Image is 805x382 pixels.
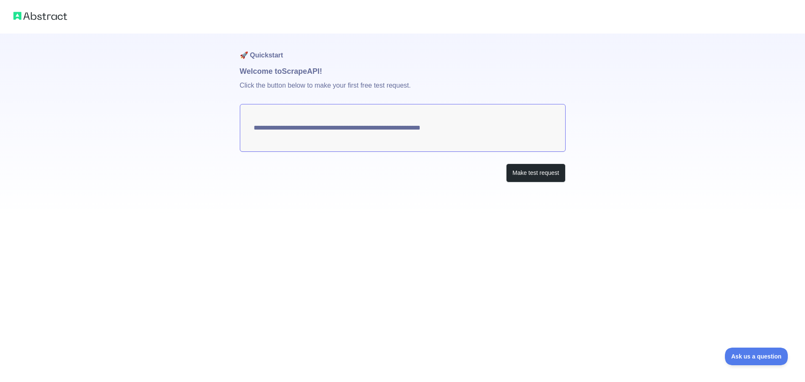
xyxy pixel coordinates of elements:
p: Click the button below to make your first free test request. [240,77,566,104]
iframe: Toggle Customer Support [725,348,788,365]
h1: Welcome to Scrape API! [240,65,566,77]
button: Make test request [506,164,565,182]
h1: 🚀 Quickstart [240,34,566,65]
img: Abstract logo [13,10,67,22]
